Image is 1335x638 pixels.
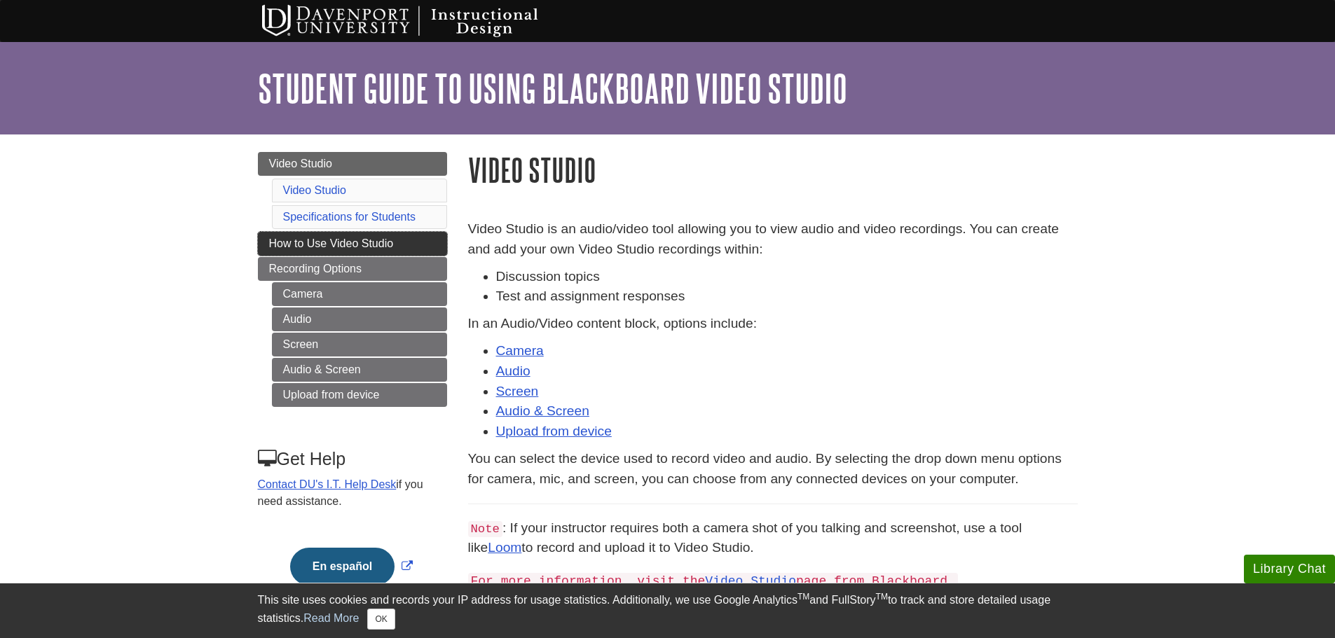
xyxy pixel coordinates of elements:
a: Video Studio [705,574,796,588]
a: Audio [496,363,530,378]
a: Audio [272,307,447,331]
p: : If your instructor requires both a camera shot of you talking and screenshot, use a tool like t... [468,518,1078,559]
a: Student Guide to Using Blackboard Video Studio [258,67,847,110]
a: Upload from device [496,424,612,438]
a: Contact DU's I.T. Help Desk [258,478,397,490]
a: Screen [272,333,447,356]
a: Loom [488,540,521,555]
a: Recording Options [258,257,447,281]
h1: Video Studio [468,152,1078,188]
a: Audio & Screen [272,358,447,382]
sup: TM [797,592,809,602]
span: Recording Options [269,263,362,275]
a: Video Studio [258,152,447,176]
img: Davenport University Instructional Design [251,4,587,39]
sup: TM [876,592,888,602]
a: Read More [303,612,359,624]
a: Video Studio [283,184,346,196]
span: Video Studio [269,158,332,169]
code: Note [468,521,502,537]
span: How to Use Video Studio [269,237,394,249]
div: Guide Page Menu [258,152,447,609]
button: En español [290,548,395,585]
h3: Get Help [258,449,446,469]
li: Discussion topics [496,267,1078,287]
a: Audio & Screen [496,403,589,418]
a: Link opens in new window [287,560,416,572]
p: In an Audio/Video content block, options include: [468,314,1078,334]
a: Upload from device [272,383,447,407]
a: Camera [272,282,447,306]
code: For more information, visit the page from Blackboard. [468,573,958,590]
button: Library Chat [1244,555,1335,583]
button: Close [367,609,395,630]
a: Camera [496,343,544,358]
a: Specifications for Students [283,211,416,223]
div: This site uses cookies and records your IP address for usage statistics. Additionally, we use Goo... [258,592,1078,630]
li: Test and assignment responses [496,286,1078,307]
p: Video Studio is an audio/video tool allowing you to view audio and video recordings. You can crea... [468,219,1078,260]
p: You can select the device used to record video and audio. By selecting the drop down menu options... [468,449,1078,490]
a: Screen [496,384,539,398]
a: How to Use Video Studio [258,232,447,256]
p: if you need assistance. [258,476,446,510]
